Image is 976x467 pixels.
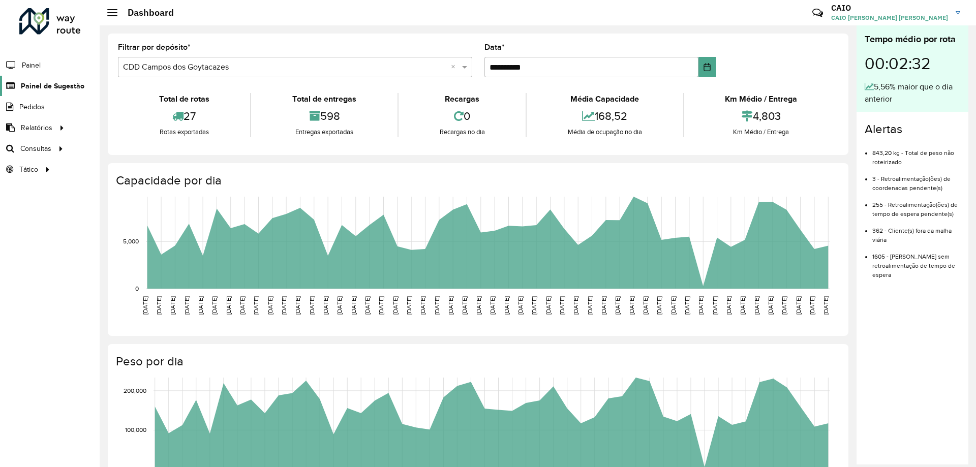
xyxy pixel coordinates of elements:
[529,105,680,127] div: 168,52
[781,296,787,315] text: [DATE]
[135,285,139,292] text: 0
[531,296,537,315] text: [DATE]
[20,143,51,154] span: Consultas
[434,296,440,315] text: [DATE]
[254,105,394,127] div: 598
[116,354,838,369] h4: Peso por dia
[406,296,412,315] text: [DATE]
[865,46,960,81] div: 00:02:32
[687,127,836,137] div: Km Médio / Entrega
[125,427,146,433] text: 100,000
[698,57,716,77] button: Choose Date
[865,33,960,46] div: Tempo médio por rota
[587,296,593,315] text: [DATE]
[19,164,38,175] span: Tático
[687,93,836,105] div: Km Médio / Entrega
[517,296,524,315] text: [DATE]
[253,296,259,315] text: [DATE]
[364,296,371,315] text: [DATE]
[294,296,301,315] text: [DATE]
[628,296,635,315] text: [DATE]
[572,296,579,315] text: [DATE]
[559,296,565,315] text: [DATE]
[822,296,829,315] text: [DATE]
[475,296,482,315] text: [DATE]
[254,127,394,137] div: Entregas exportadas
[656,296,662,315] text: [DATE]
[169,296,176,315] text: [DATE]
[21,81,84,91] span: Painel de Sugestão
[392,296,399,315] text: [DATE]
[865,122,960,137] h4: Alertas
[865,81,960,105] div: 5,56% maior que o dia anterior
[156,296,162,315] text: [DATE]
[254,93,394,105] div: Total de entregas
[872,219,960,244] li: 362 - Cliente(s) fora da malha viária
[795,296,802,315] text: [DATE]
[19,102,45,112] span: Pedidos
[600,296,607,315] text: [DATE]
[120,127,248,137] div: Rotas exportadas
[401,93,523,105] div: Recargas
[767,296,774,315] text: [DATE]
[336,296,343,315] text: [DATE]
[809,296,815,315] text: [DATE]
[322,296,329,315] text: [DATE]
[725,296,732,315] text: [DATE]
[123,238,139,244] text: 5,000
[197,296,204,315] text: [DATE]
[267,296,273,315] text: [DATE]
[124,387,146,394] text: 200,000
[489,296,496,315] text: [DATE]
[239,296,246,315] text: [DATE]
[529,127,680,137] div: Média de ocupação no dia
[117,7,174,18] h2: Dashboard
[309,296,315,315] text: [DATE]
[872,141,960,167] li: 843,20 kg - Total de peso não roteirizado
[401,105,523,127] div: 0
[712,296,718,315] text: [DATE]
[807,2,829,24] a: Contato Rápido
[872,167,960,193] li: 3 - Retroalimentação(ões) de coordenadas pendente(s)
[184,296,190,315] text: [DATE]
[739,296,746,315] text: [DATE]
[461,296,468,315] text: [DATE]
[118,41,191,53] label: Filtrar por depósito
[872,244,960,279] li: 1605 - [PERSON_NAME] sem retroalimentação de tempo de espera
[642,296,649,315] text: [DATE]
[753,296,760,315] text: [DATE]
[670,296,677,315] text: [DATE]
[614,296,621,315] text: [DATE]
[545,296,552,315] text: [DATE]
[378,296,384,315] text: [DATE]
[684,296,690,315] text: [DATE]
[225,296,232,315] text: [DATE]
[529,93,680,105] div: Média Capacidade
[419,296,426,315] text: [DATE]
[872,193,960,219] li: 255 - Retroalimentação(ões) de tempo de espera pendente(s)
[687,105,836,127] div: 4,803
[697,296,704,315] text: [DATE]
[116,173,838,188] h4: Capacidade por dia
[503,296,510,315] text: [DATE]
[281,296,287,315] text: [DATE]
[120,105,248,127] div: 27
[211,296,218,315] text: [DATE]
[447,296,454,315] text: [DATE]
[22,60,41,71] span: Painel
[451,61,460,73] span: Clear all
[21,122,52,133] span: Relatórios
[350,296,357,315] text: [DATE]
[120,93,248,105] div: Total de rotas
[484,41,505,53] label: Data
[401,127,523,137] div: Recargas no dia
[831,3,948,13] h3: CAIO
[142,296,148,315] text: [DATE]
[831,13,948,22] span: CAIO [PERSON_NAME] [PERSON_NAME]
